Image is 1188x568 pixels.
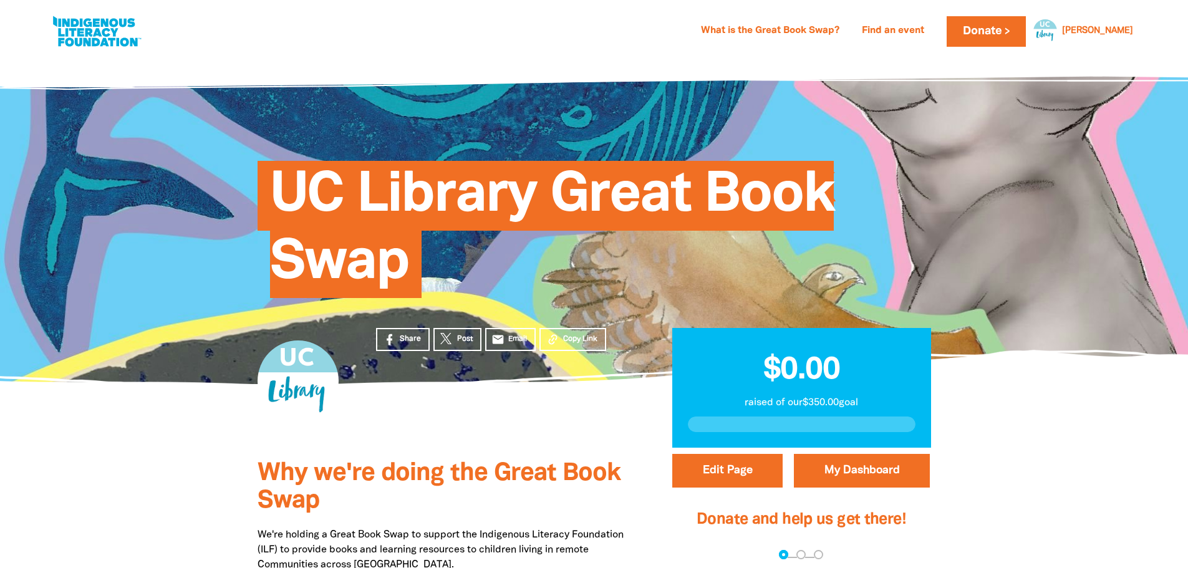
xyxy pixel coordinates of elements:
button: Navigate to step 3 of 3 to enter your payment details [814,550,823,559]
span: Donate and help us get there! [697,513,906,527]
a: Donate [947,16,1025,47]
a: Find an event [854,21,932,41]
a: What is the Great Book Swap? [693,21,847,41]
button: Copy Link [539,328,606,351]
span: Post [457,334,473,345]
button: Edit Page [672,454,783,488]
span: UC Library Great Book Swap [270,170,834,298]
p: raised of our $350.00 goal [688,395,915,410]
a: My Dashboard [794,454,930,488]
span: Copy Link [563,334,597,345]
a: emailEmail [485,328,536,351]
span: Share [400,334,421,345]
a: Share [376,328,430,351]
span: $0.00 [763,356,840,385]
span: Why we're doing the Great Book Swap [258,462,621,513]
button: Navigate to step 2 of 3 to enter your details [796,550,806,559]
button: Navigate to step 1 of 3 to enter your donation amount [779,550,788,559]
i: email [491,333,505,346]
a: [PERSON_NAME] [1062,27,1133,36]
span: Email [508,334,527,345]
a: Post [433,328,481,351]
